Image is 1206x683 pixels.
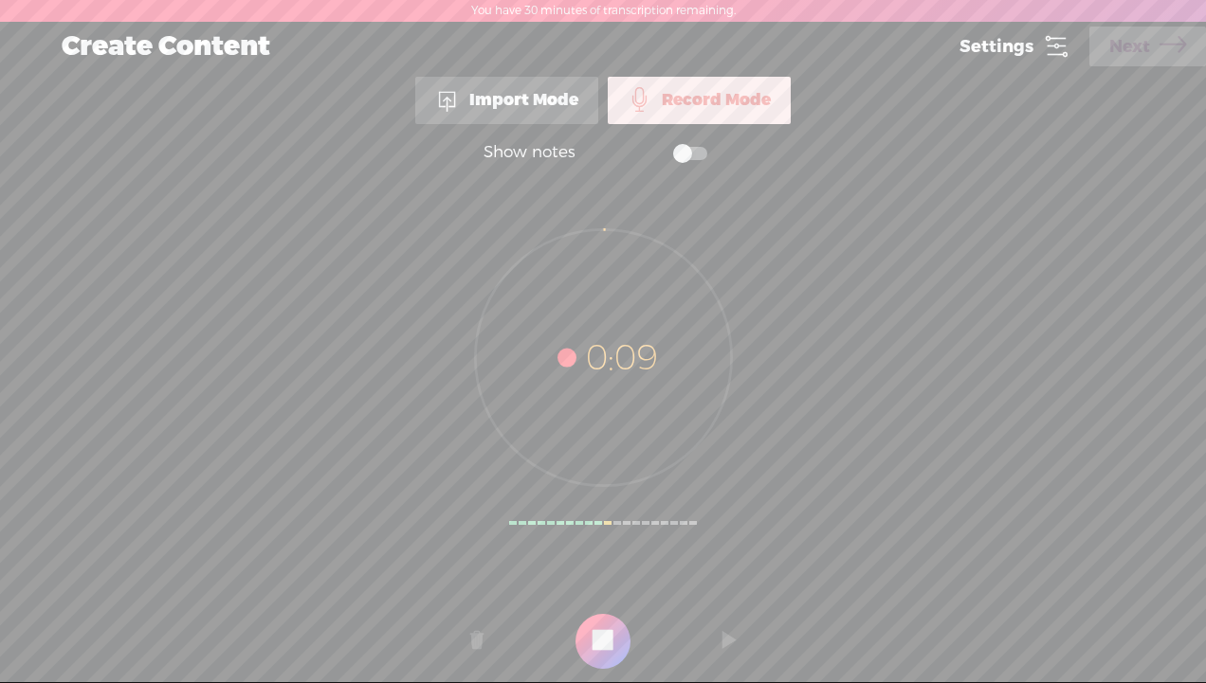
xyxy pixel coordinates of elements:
[608,77,791,124] div: Record Mode
[48,23,940,72] div: Create Content
[415,77,598,124] div: Import Mode
[1109,23,1150,71] span: Next
[959,38,1033,56] span: Settings
[471,4,736,19] label: You have 30 minutes of transcription remaining.
[484,142,576,163] div: Show notes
